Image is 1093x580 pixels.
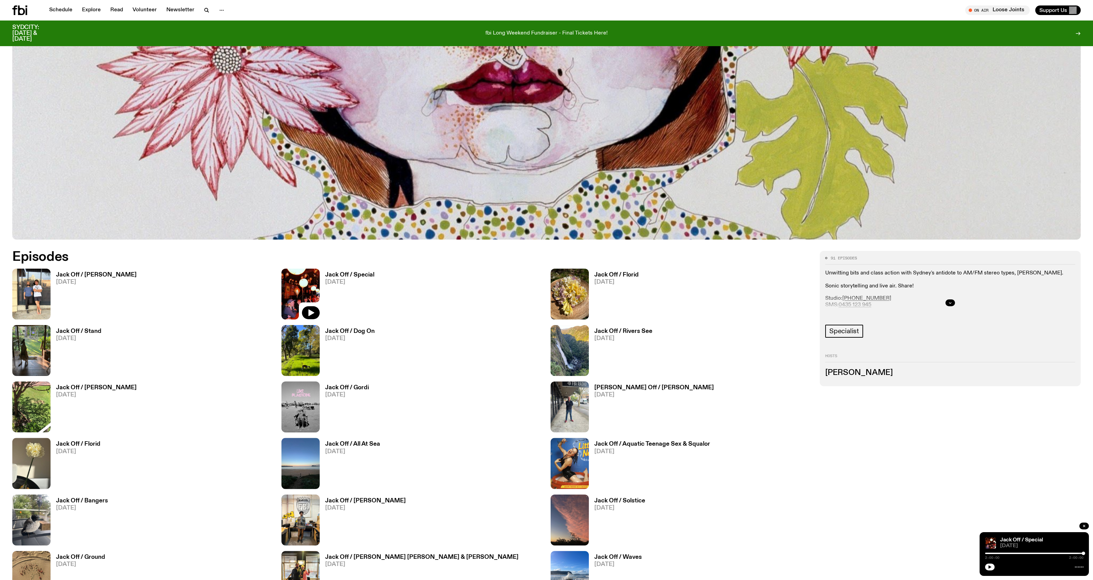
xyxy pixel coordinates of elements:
span: [DATE] [56,336,101,341]
h3: Jack Off / Gordi [325,385,369,391]
span: [DATE] [56,505,108,511]
span: 2:00:00 [985,556,999,559]
span: [DATE] [594,392,714,398]
span: [DATE] [56,392,137,398]
a: Jack Off / [PERSON_NAME][DATE] [320,498,406,545]
span: [DATE] [594,505,645,511]
h3: [PERSON_NAME] [825,369,1075,377]
h3: Jack Off / Florid [56,441,100,447]
a: Newsletter [162,5,198,15]
span: [DATE] [594,562,642,567]
span: [DATE] [325,562,518,567]
a: Explore [78,5,105,15]
h3: Jack Off / Ground [56,554,105,560]
a: Jack Off / Special[DATE] [320,272,374,320]
span: [DATE] [56,279,137,285]
a: Jack Off / [PERSON_NAME][DATE] [51,272,137,320]
img: A Kangaroo on a porch with a yard in the background [12,325,51,376]
h3: Jack Off / [PERSON_NAME] [56,272,137,278]
h2: Episodes [12,251,722,263]
span: Specialist [829,327,859,335]
span: [DATE] [325,449,380,455]
img: Album cover of Little Nell sitting in a kiddie pool wearing a swimsuit [551,438,589,489]
a: Jack Off / All At Sea[DATE] [320,441,380,489]
h3: Jack Off / [PERSON_NAME] [325,498,406,504]
h3: Jack Off / All At Sea [325,441,380,447]
a: Jack Off / Florid[DATE] [51,441,100,489]
a: Jack Off / Gordi[DATE] [320,385,369,432]
a: Specialist [825,325,863,338]
img: Ricky Albeck + Violinist Tom on the street leaning against the front window of the fbi station [12,269,51,320]
img: Charlie Owen standing in front of the fbi radio station [551,381,589,432]
a: Jack Off / Solstice[DATE] [589,498,645,545]
h3: Jack Off / Special [325,272,374,278]
a: [PERSON_NAME] Off / [PERSON_NAME][DATE] [589,385,714,432]
h3: SYDCITY: [DATE] & [DATE] [12,25,56,42]
h3: Jack Off / [PERSON_NAME] [56,385,137,391]
p: fbi Long Weekend Fundraiser - Final Tickets Here! [485,30,608,37]
h3: Jack Off / Dog On [325,328,375,334]
a: Jack Off / Bangers[DATE] [51,498,108,545]
a: Jack Off / [PERSON_NAME][DATE] [51,385,137,432]
a: Jack Off / Stand[DATE] [51,328,101,376]
span: [DATE] [594,279,639,285]
a: Jack Off / Florid[DATE] [589,272,639,320]
span: [DATE] [594,449,710,455]
a: Schedule [45,5,77,15]
h3: Jack Off / Aquatic Teenage Sex & Squalor [594,441,710,447]
h3: Jack Off / Waves [594,554,642,560]
span: 91 episodes [831,256,857,260]
span: [DATE] [325,392,369,398]
button: On AirLoose Joints [965,5,1030,15]
h3: Jack Off / Solstice [594,498,645,504]
span: [DATE] [1000,543,1083,549]
span: [DATE] [56,562,105,567]
h3: Jack Off / Florid [594,272,639,278]
span: [DATE] [56,449,100,455]
a: Jack Off / Rivers See[DATE] [589,328,652,376]
h3: Jack Off / [PERSON_NAME] [PERSON_NAME] & [PERSON_NAME] [325,554,518,560]
span: 2:00:00 [1069,556,1083,559]
h3: [PERSON_NAME] Off / [PERSON_NAME] [594,385,714,391]
h3: Jack Off / Bangers [56,498,108,504]
a: Jack Off / Special [1000,537,1043,543]
span: [DATE] [325,336,375,341]
h3: Jack Off / Stand [56,328,101,334]
h3: Jack Off / Rivers See [594,328,652,334]
button: Support Us [1035,5,1081,15]
p: Unwitting bits and class action with Sydney's antidote to AM/FM stereo types, [PERSON_NAME]. Soni... [825,270,1075,290]
h2: Hosts [825,354,1075,362]
span: [DATE] [325,279,374,285]
span: [DATE] [325,505,406,511]
a: Volunteer [128,5,161,15]
span: Support Us [1039,7,1067,13]
a: Read [106,5,127,15]
a: Jack Off / Aquatic Teenage Sex & Squalor[DATE] [589,441,710,489]
span: [DATE] [594,336,652,341]
a: Jack Off / Dog On[DATE] [320,328,375,376]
